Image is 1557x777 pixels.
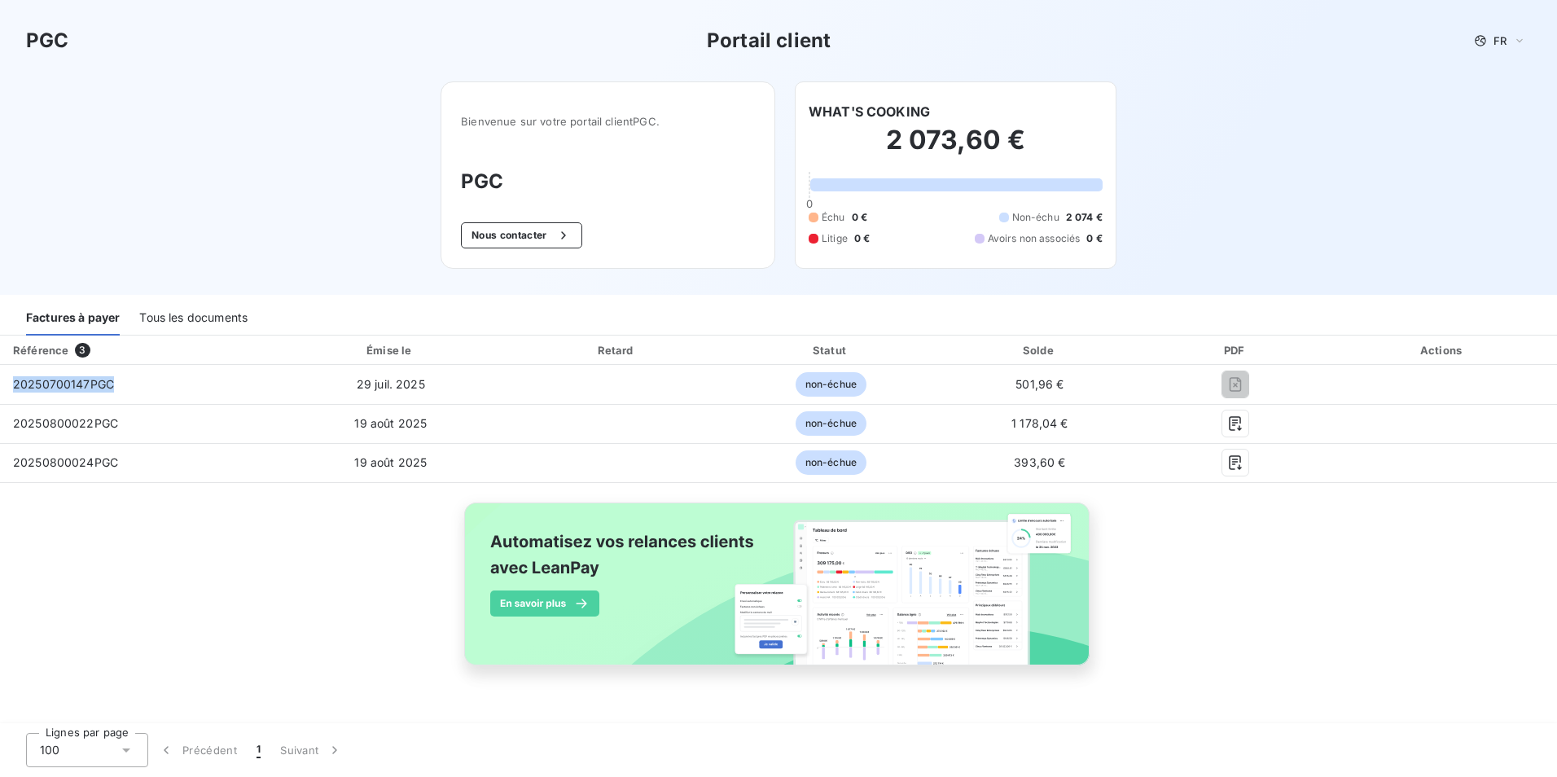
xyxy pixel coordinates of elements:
[13,344,68,357] div: Référence
[1331,342,1554,358] div: Actions
[26,301,120,336] div: Factures à payer
[512,342,722,358] div: Retard
[854,231,870,246] span: 0 €
[139,301,248,336] div: Tous les documents
[729,342,934,358] div: Statut
[809,124,1103,173] h2: 2 073,60 €
[40,742,59,758] span: 100
[1015,377,1064,391] span: 501,96 €
[796,450,866,475] span: non-échue
[1014,455,1065,469] span: 393,60 €
[1086,231,1102,246] span: 0 €
[809,102,930,121] h6: WHAT'S COOKING
[461,167,755,196] h3: PGC
[822,210,845,225] span: Échu
[13,416,118,430] span: 20250800022PGC
[1493,34,1507,47] span: FR
[1066,210,1103,225] span: 2 074 €
[461,115,755,128] span: Bienvenue sur votre portail client PGC .
[822,231,848,246] span: Litige
[1011,416,1068,430] span: 1 178,04 €
[357,377,425,391] span: 29 juil. 2025
[13,455,118,469] span: 20250800024PGC
[461,222,581,248] button: Nous contacter
[796,411,866,436] span: non-échue
[852,210,867,225] span: 0 €
[247,733,270,767] button: 1
[796,372,866,397] span: non-échue
[354,455,427,469] span: 19 août 2025
[988,231,1081,246] span: Avoirs non associés
[148,733,247,767] button: Précédent
[1012,210,1059,225] span: Non-échu
[806,197,813,210] span: 0
[1146,342,1325,358] div: PDF
[450,493,1107,693] img: banner
[13,377,114,391] span: 20250700147PGC
[257,742,261,758] span: 1
[270,733,353,767] button: Suivant
[354,416,427,430] span: 19 août 2025
[75,343,90,358] span: 3
[940,342,1139,358] div: Solde
[26,26,68,55] h3: PGC
[707,26,831,55] h3: Portail client
[276,342,505,358] div: Émise le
